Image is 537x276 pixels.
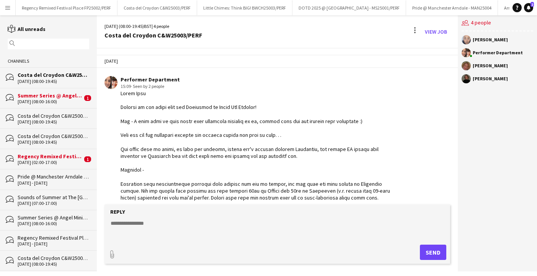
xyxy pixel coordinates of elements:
span: 1 [84,156,91,162]
div: Costa del Croydon C&W25003/PERF [104,32,202,39]
div: [PERSON_NAME] [473,37,508,42]
div: 15:09 [121,83,393,90]
button: Costa del Croydon C&W25003/PERF [118,0,197,15]
div: [PERSON_NAME] [473,63,508,68]
div: [DATE] (02:00-17:00) [18,160,82,165]
div: Regency Remixed Festival Place FP25002/PERF [18,234,89,241]
span: 2 [530,2,534,7]
button: Regency Remixed Festival Place FP25002/PERF [16,0,118,15]
div: [DATE] (08:00-19:45) [18,79,89,84]
div: Performer Department [121,76,393,83]
a: 2 [524,3,533,12]
div: Costa del Croydon C&W25003/PERF [18,71,89,78]
div: [DATE] (08:00-19:45) [18,261,89,267]
div: [DATE] (08:00-16:00) [18,99,82,104]
button: Little Chimes: Think BIG! BWCH25003/PERF [197,0,292,15]
div: Costa del Croydon C&W25003/PERF [18,133,89,140]
span: BST [144,23,152,29]
div: [DATE] - [DATE] [18,180,89,186]
div: Performer Department [473,50,523,55]
div: Summer Series @ Angel Luscious Libre [18,92,82,99]
div: Summer Series @ Angel Ministry of Happy [18,214,89,221]
div: [DATE] (08:00-19:45) | 4 people [104,23,202,30]
button: DOTD 2025 @ [GEOGRAPHIC_DATA] - MS25001/PERF [292,0,406,15]
a: View Job [422,26,450,38]
span: 1 [84,95,91,101]
div: Costa del Croydon C&W25003/PERF BINGO on the BEACH [18,255,89,261]
button: Send [420,245,446,260]
div: [DATE] [97,55,458,68]
div: [PERSON_NAME] [473,76,508,81]
div: Costa del Croydon C&W25003/PERF [18,112,89,119]
div: Pride @ Manchester Arndale - MAN25004/EM [18,173,89,180]
div: Regency Remixed Festival Place FP25002/PERF [18,153,82,160]
div: [DATE] (08:00-19:45) [18,140,89,145]
span: · Seen by 2 people [131,83,164,89]
a: All unreads [8,26,46,32]
div: [DATE] (08:00-16:00) [18,221,89,226]
div: [DATE] (08:00-19:45) [18,119,89,125]
div: [DATE] - [DATE] [18,241,89,247]
div: 4 people [462,15,533,31]
div: [DATE] (07:00-17:00) [18,201,89,206]
div: Sounds of Summer at The [GEOGRAPHIC_DATA] [18,194,89,201]
label: Reply [110,208,125,215]
button: Pride @ Manchester Arndale - MAN25004 [406,0,498,15]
